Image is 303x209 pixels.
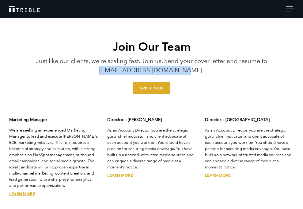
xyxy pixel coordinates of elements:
[107,117,196,123] h3: Director – [PERSON_NAME]
[9,57,294,75] p: Just like our clients, we’re scaling fast. Join us. Send your cover letter and resume to [EMAIL_A...
[205,127,294,170] p: As an Account Director, you are the strategic guru, chief motivator, and client advocate of each ...
[9,191,35,197] a: Marketing Manager
[9,127,98,189] p: We are seeking an experienced Marketing Manager to lead and execute [PERSON_NAME]’s B2B marketing...
[107,127,196,170] p: As an Account Director, you are the strategic guru, chief motivator, and client advocate of each ...
[205,173,231,178] a: Director – San Francisco
[9,117,98,123] h3: Marketing Manager
[205,117,294,123] h3: Director – [GEOGRAPHIC_DATA]
[9,6,40,12] img: Treble logo
[133,82,170,94] a: Email us at jointheteam@treblepr.com
[9,6,294,12] a: Treble Homepage
[9,40,294,54] h2: Join Our Team
[107,173,133,178] a: Director – Austin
